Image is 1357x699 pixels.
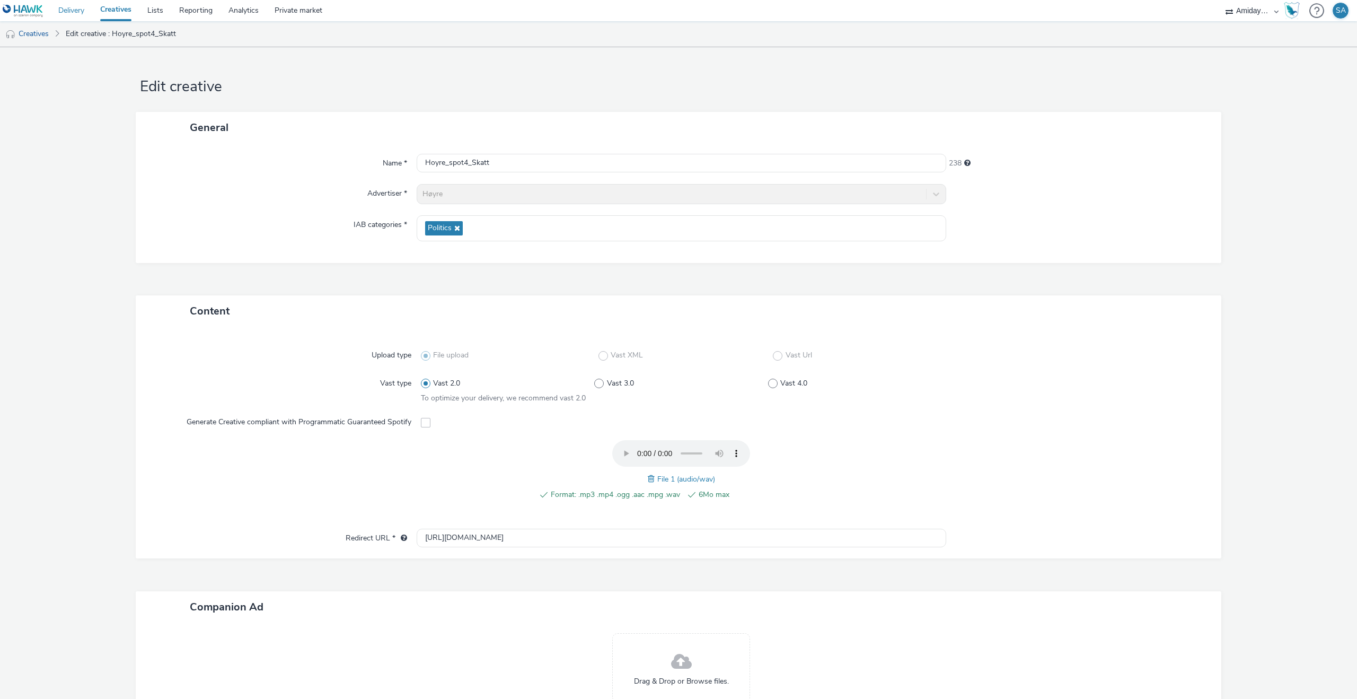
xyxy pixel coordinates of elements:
span: To optimize your delivery, we recommend vast 2.0 [421,393,586,403]
label: Advertiser * [363,184,411,199]
span: 238 [949,158,962,169]
span: Companion Ad [190,600,263,614]
span: File upload [433,350,469,361]
div: Maximum 255 characters [964,158,971,169]
input: Name [417,154,946,172]
label: Name * [378,154,411,169]
span: Politics [428,224,452,233]
span: File 1 (audio/wav) [657,474,715,484]
div: SA [1336,3,1346,19]
label: Vast type [376,374,416,389]
span: Content [190,304,230,318]
span: Drag & Drop or Browse files. [634,676,729,687]
h1: Edit creative [136,77,1221,97]
span: Vast 3.0 [607,378,634,389]
label: Generate Creative compliant with Programmatic Guaranteed Spotify [182,413,416,427]
label: IAB categories * [349,215,411,230]
label: Upload type [367,346,416,361]
img: Hawk Academy [1284,2,1300,19]
img: undefined Logo [3,4,43,18]
a: Edit creative : Hoyre_spot4_Skatt [60,21,181,47]
span: Vast 2.0 [433,378,460,389]
label: Redirect URL * [341,529,411,544]
span: Vast Url [786,350,812,361]
span: 6Mo max [699,488,828,501]
img: audio [5,29,16,40]
span: Vast 4.0 [780,378,807,389]
span: Vast XML [611,350,643,361]
span: Format: .mp3 .mp4 .ogg .aac .mpg .wav [551,488,680,501]
div: URL will be used as a validation URL with some SSPs and it will be the redirection URL of your cr... [395,533,407,544]
span: General [190,120,228,135]
input: url... [417,529,946,547]
a: Hawk Academy [1284,2,1304,19]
